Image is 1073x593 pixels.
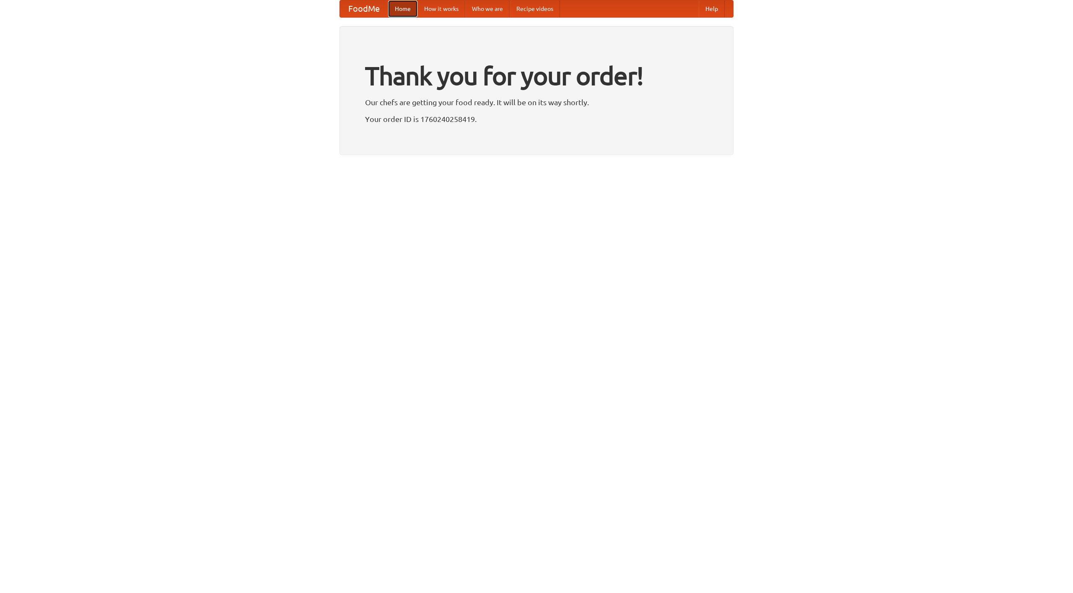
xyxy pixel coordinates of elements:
[340,0,388,17] a: FoodMe
[365,56,708,96] h1: Thank you for your order!
[699,0,725,17] a: Help
[510,0,560,17] a: Recipe videos
[417,0,465,17] a: How it works
[388,0,417,17] a: Home
[365,96,708,109] p: Our chefs are getting your food ready. It will be on its way shortly.
[465,0,510,17] a: Who we are
[365,113,708,125] p: Your order ID is 1760240258419.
